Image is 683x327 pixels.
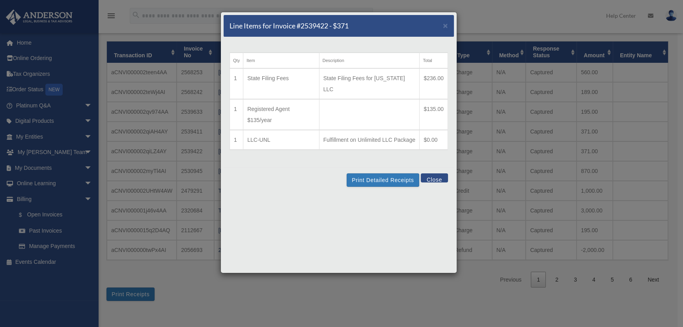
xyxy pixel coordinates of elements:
td: $0.00 [420,130,448,150]
button: Print Detailed Receipts [347,173,419,187]
th: Item [243,53,319,69]
td: State Filing Fees for [US_STATE] LLC [319,68,420,99]
td: LLC-UNL [243,130,319,150]
td: Registered Agent $135/year [243,99,319,130]
button: Close [443,21,448,30]
button: Close [421,173,448,182]
td: Fulfillment on Unlimited LLC Package [319,130,420,150]
td: $135.00 [420,99,448,130]
th: Total [420,53,448,69]
th: Description [319,53,420,69]
td: 1 [230,68,243,99]
h5: Line Items for Invoice #2539422 - $371 [230,21,349,31]
td: 1 [230,99,243,130]
td: State Filing Fees [243,68,319,99]
td: 1 [230,130,243,150]
td: $236.00 [420,68,448,99]
span: × [443,21,448,30]
th: Qty [230,53,243,69]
